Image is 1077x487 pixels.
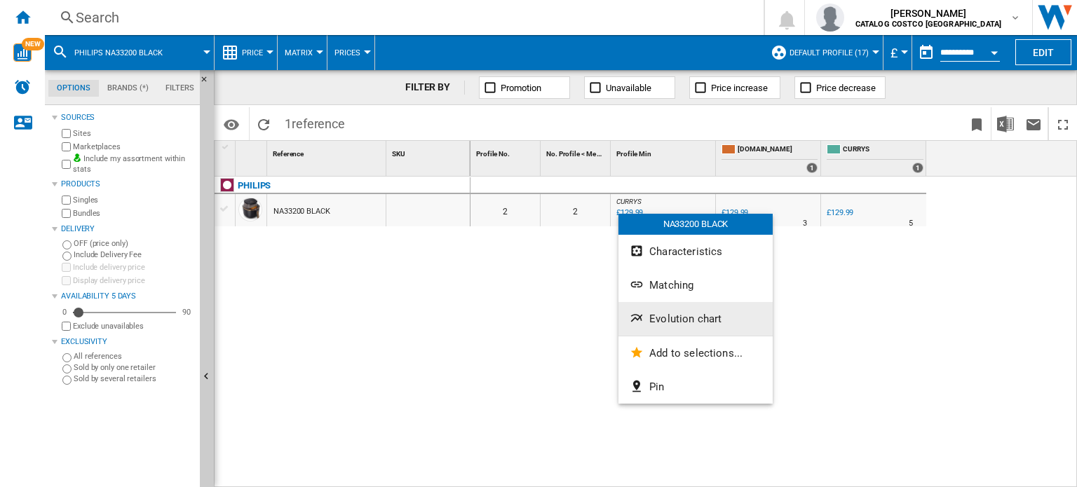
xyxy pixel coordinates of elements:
[618,336,773,370] button: Add to selections...
[649,313,722,325] span: Evolution chart
[649,279,693,291] span: Matching
[649,380,664,393] span: Pin
[649,245,722,258] span: Characteristics
[618,302,773,336] button: Evolution chart
[618,214,773,235] div: NA33200 BLACK
[649,347,743,359] span: Add to selections...
[618,268,773,302] button: Matching
[618,370,773,404] button: Pin...
[618,235,773,268] button: Characteristics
